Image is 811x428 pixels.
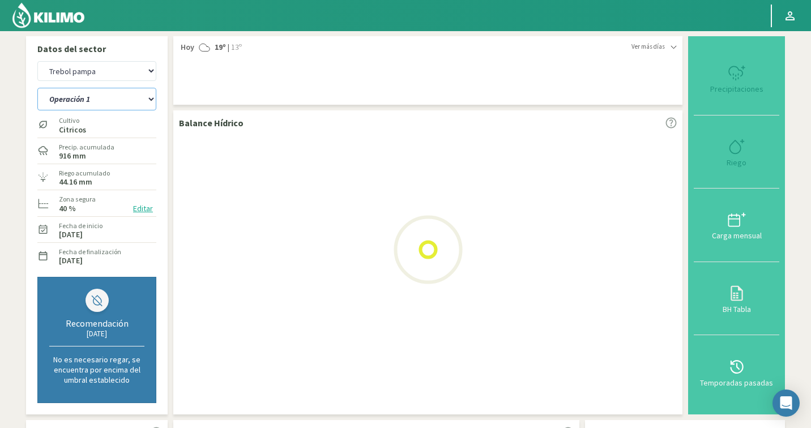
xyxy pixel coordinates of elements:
[697,232,776,239] div: Carga mensual
[59,205,76,212] label: 40 %
[59,152,86,160] label: 916 mm
[49,354,144,385] p: No es necesario regar, se encuentra por encima del umbral establecido
[59,257,83,264] label: [DATE]
[694,262,779,336] button: BH Tabla
[772,390,800,417] div: Open Intercom Messenger
[59,168,110,178] label: Riego acumulado
[697,305,776,313] div: BH Tabla
[11,2,86,29] img: Kilimo
[59,231,83,238] label: [DATE]
[59,126,86,134] label: Citricos
[59,178,92,186] label: 44.16 mm
[37,42,156,55] p: Datos del sector
[697,159,776,166] div: Riego
[694,189,779,262] button: Carga mensual
[697,85,776,93] div: Precipitaciones
[372,193,485,306] img: Loading...
[59,221,103,231] label: Fecha de inicio
[229,42,242,53] span: 13º
[59,115,86,126] label: Cultivo
[59,194,96,204] label: Zona segura
[179,42,194,53] span: Hoy
[694,115,779,189] button: Riego
[179,116,244,130] p: Balance Hídrico
[59,247,121,257] label: Fecha de finalización
[228,42,229,53] span: |
[697,379,776,387] div: Temporadas pasadas
[130,202,156,215] button: Editar
[694,335,779,409] button: Temporadas pasadas
[694,42,779,115] button: Precipitaciones
[631,42,665,52] span: Ver más días
[49,329,144,339] div: [DATE]
[49,318,144,329] div: Recomendación
[59,142,114,152] label: Precip. acumulada
[215,42,226,52] strong: 19º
